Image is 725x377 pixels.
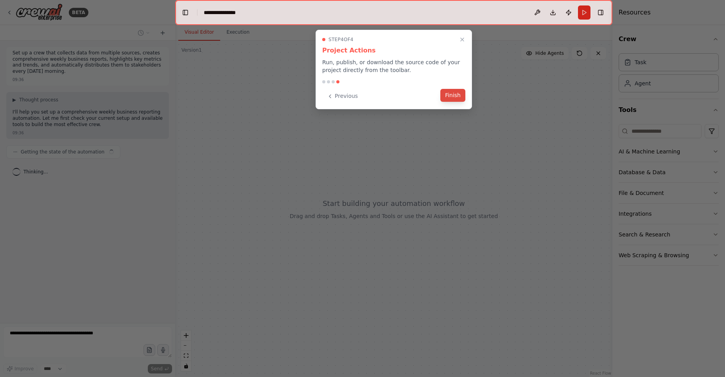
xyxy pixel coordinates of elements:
[328,36,354,43] span: Step 4 of 4
[322,90,362,103] button: Previous
[440,89,465,102] button: Finish
[322,58,465,74] p: Run, publish, or download the source code of your project directly from the toolbar.
[180,7,191,18] button: Hide left sidebar
[322,46,465,55] h3: Project Actions
[458,35,467,44] button: Close walkthrough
